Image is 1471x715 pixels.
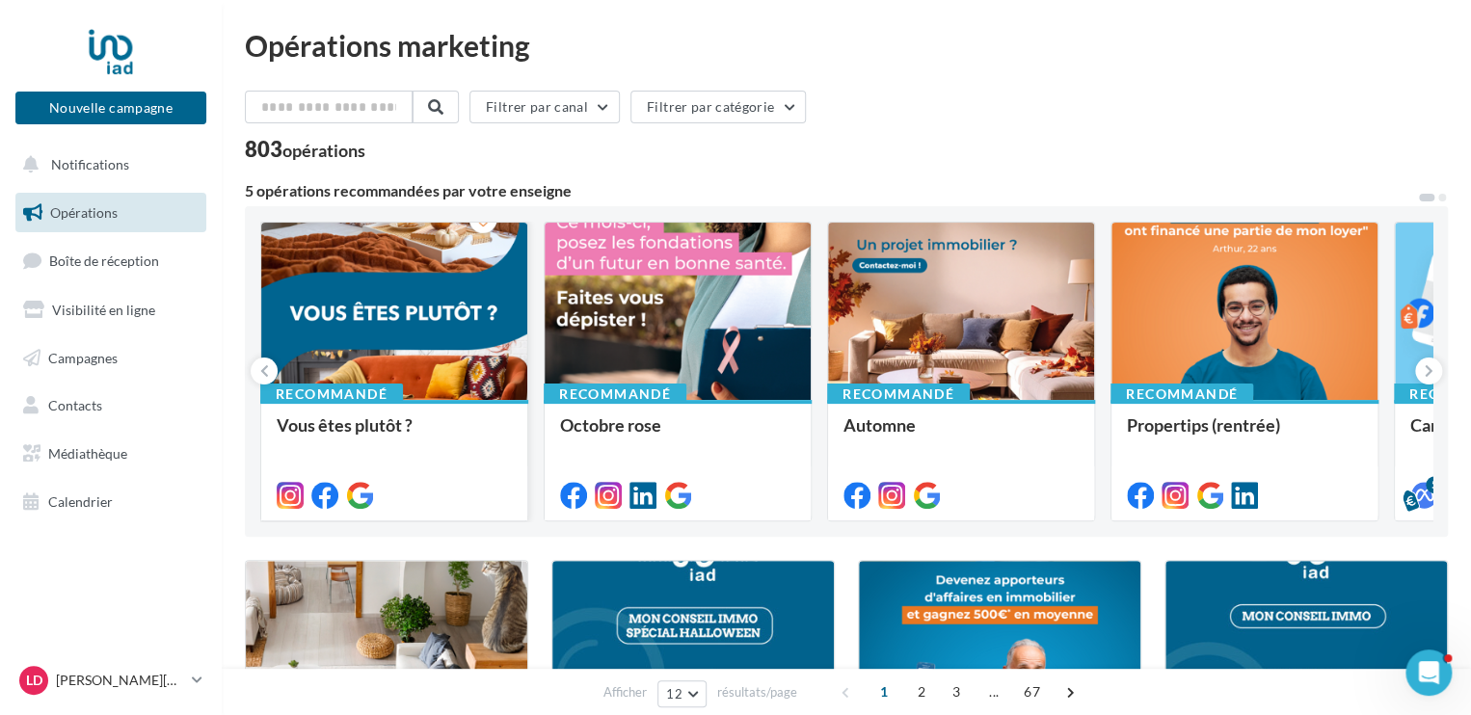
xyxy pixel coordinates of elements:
span: Afficher [603,683,647,702]
span: résultats/page [717,683,797,702]
div: Automne [843,415,1079,454]
div: 5 opérations recommandées par votre enseigne [245,183,1417,199]
p: [PERSON_NAME][DEMOGRAPHIC_DATA] [56,671,184,690]
button: Notifications [12,145,202,185]
div: Recommandé [544,384,686,405]
span: Notifications [51,156,129,172]
a: Calendrier [12,482,210,522]
a: Contacts [12,385,210,426]
span: ... [978,676,1009,707]
div: opérations [282,142,365,159]
button: Nouvelle campagne [15,92,206,124]
span: Calendrier [48,493,113,510]
div: 5 [1426,476,1443,493]
div: Recommandé [1110,384,1253,405]
div: Propertips (rentrée) [1127,415,1362,454]
div: Opérations marketing [245,31,1448,60]
a: Boîte de réception [12,240,210,281]
button: Filtrer par canal [469,91,620,123]
span: Contacts [48,397,102,413]
div: Recommandé [260,384,403,405]
a: Médiathèque [12,434,210,474]
a: Visibilité en ligne [12,290,210,331]
span: 12 [666,686,682,702]
span: Campagnes [48,349,118,365]
div: 803 [245,139,365,160]
div: Recommandé [827,384,970,405]
a: Opérations [12,193,210,233]
div: Vous êtes plutôt ? [277,415,512,454]
button: 12 [657,680,707,707]
button: Filtrer par catégorie [630,91,806,123]
span: Médiathèque [48,445,127,462]
span: 3 [941,676,972,707]
span: 1 [869,676,899,707]
iframe: Intercom live chat [1405,649,1452,696]
span: Visibilité en ligne [52,302,155,318]
span: 2 [906,676,937,707]
div: Octobre rose [560,415,795,454]
a: Campagnes [12,338,210,379]
span: Boîte de réception [49,252,159,269]
span: Opérations [50,204,118,221]
span: 67 [1016,676,1048,707]
a: LD [PERSON_NAME][DEMOGRAPHIC_DATA] [15,662,206,699]
span: LD [26,671,42,690]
